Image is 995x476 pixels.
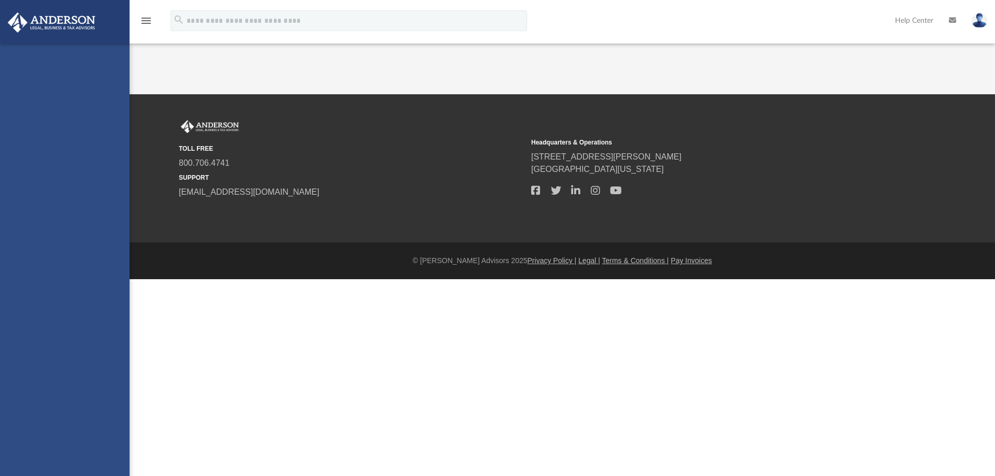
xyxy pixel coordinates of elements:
a: Legal | [578,256,600,265]
a: menu [140,20,152,27]
a: [EMAIL_ADDRESS][DOMAIN_NAME] [179,187,319,196]
small: SUPPORT [179,173,524,182]
img: Anderson Advisors Platinum Portal [179,120,241,134]
a: Pay Invoices [671,256,712,265]
a: [STREET_ADDRESS][PERSON_NAME] [531,152,681,161]
a: Privacy Policy | [528,256,577,265]
img: User Pic [972,13,987,28]
a: [GEOGRAPHIC_DATA][US_STATE] [531,165,664,174]
small: TOLL FREE [179,144,524,153]
div: © [PERSON_NAME] Advisors 2025 [130,255,995,266]
a: Terms & Conditions | [602,256,669,265]
i: search [173,14,184,25]
small: Headquarters & Operations [531,138,876,147]
a: 800.706.4741 [179,158,230,167]
img: Anderson Advisors Platinum Portal [5,12,98,33]
i: menu [140,15,152,27]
